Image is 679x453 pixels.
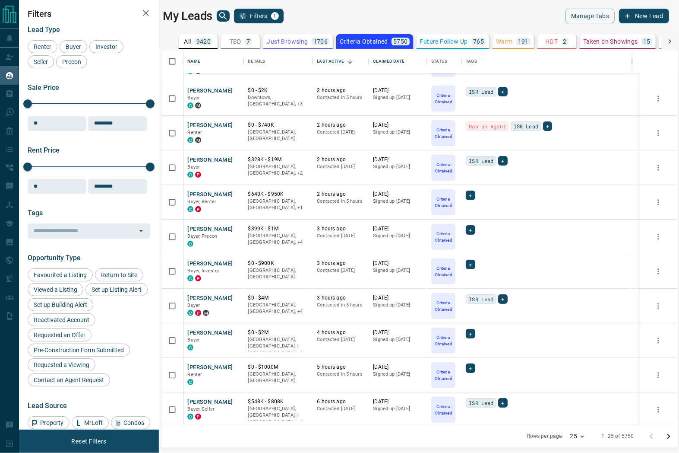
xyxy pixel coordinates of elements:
p: 1–25 of 5750 [601,433,634,440]
div: mrloft.ca [195,137,201,143]
span: Buyer [63,43,84,50]
button: Go to next page [660,428,677,445]
p: Contacted [DATE] [317,405,364,412]
span: Rent Price [28,146,60,154]
p: $0 - $2K [248,87,308,94]
button: more [652,403,665,416]
div: Viewed a Listing [28,283,83,296]
button: [PERSON_NAME] [187,121,233,130]
div: Precon [56,55,87,68]
span: Has an Agent [469,122,506,131]
p: Criteria Obtained [340,38,388,45]
p: [DATE] [373,191,423,198]
p: [DATE] [373,225,423,233]
p: Toronto, Barrie [248,163,308,177]
p: Criteria Obtained [432,369,455,382]
p: 3 hours ago [317,225,364,233]
p: $0 - $1000M [248,364,308,371]
p: 191 [518,38,529,45]
div: property.ca [195,206,201,212]
button: [PERSON_NAME] [187,398,233,406]
h1: My Leads [163,9,212,23]
p: Etobicoke, Midtown | Central, Toronto, Vaughan [248,233,308,246]
span: + [469,329,472,338]
p: 5750 [393,38,408,45]
div: Name [183,49,243,73]
p: $640K - $950K [248,191,308,198]
div: Status [431,49,447,73]
button: [PERSON_NAME] [187,294,233,303]
div: condos.ca [187,379,193,385]
span: Requested an Offer [31,332,88,338]
div: + [466,191,475,200]
div: Last Active [313,49,369,73]
div: + [498,398,507,408]
span: Set up Listing Alert [88,286,145,293]
button: New Lead [619,9,669,23]
p: $0 - $2M [248,329,308,336]
div: Set up Building Alert [28,298,93,311]
span: Precon [59,58,84,65]
p: 3 hours ago [317,294,364,302]
span: Seller [31,58,51,65]
p: 9420 [196,38,211,45]
p: 2 hours ago [317,191,364,198]
p: Contacted in 5 hours [317,371,364,378]
div: Name [187,49,200,73]
div: property.ca [195,275,201,281]
span: + [501,295,504,303]
p: Just Browsing [267,38,308,45]
p: [DATE] [373,87,423,94]
button: Filters1 [234,9,284,23]
span: Tags [28,209,43,217]
p: Contacted [DATE] [317,336,364,343]
p: [DATE] [373,398,423,405]
p: Contacted in 5 hours [317,302,364,309]
span: + [469,260,472,269]
p: Signed up [DATE] [373,302,423,309]
span: Pre-Construction Form Submitted [31,347,127,354]
span: Opportunity Type [28,254,81,262]
div: condos.ca [187,345,193,351]
p: $548K - $808K [248,398,308,405]
span: + [501,87,504,96]
p: Signed up [DATE] [373,371,423,378]
span: ISR Lead [469,156,493,165]
p: 765 [473,38,484,45]
div: Status [427,49,461,73]
p: Toronto [248,198,308,211]
p: Taken on Showings [583,38,638,45]
div: MrLoft [72,416,109,429]
span: Buyer, Precon [187,233,217,239]
div: Requested an Offer [28,329,92,341]
p: Signed up [DATE] [373,129,423,136]
span: + [469,226,472,234]
span: Viewed a Listing [31,286,80,293]
div: + [466,364,475,373]
div: Reactivated Account [28,313,95,326]
span: ISR Lead [469,87,493,96]
p: Signed up [DATE] [373,336,423,343]
span: Set up Building Alert [31,301,90,308]
p: Contacted [DATE] [317,267,364,274]
div: Return to Site [95,268,143,281]
p: Criteria Obtained [432,334,455,347]
div: + [498,87,507,96]
p: [GEOGRAPHIC_DATA], [GEOGRAPHIC_DATA] [248,267,308,281]
p: All [184,38,191,45]
p: Midtown | Central, Toronto, Burlington [248,94,308,108]
button: [PERSON_NAME] [187,87,233,95]
p: Contacted [DATE] [317,129,364,136]
div: condos.ca [187,206,193,212]
div: Tags [461,49,632,73]
button: [PERSON_NAME] [187,191,233,199]
button: [PERSON_NAME] [187,329,233,337]
span: Investor [92,43,120,50]
p: Criteria Obtained [432,161,455,174]
p: Signed up [DATE] [373,405,423,412]
span: Buyer, Seller [187,406,215,412]
p: TBD [230,38,241,45]
div: condos.ca [187,102,193,108]
p: [DATE] [373,156,423,163]
div: condos.ca [187,241,193,247]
